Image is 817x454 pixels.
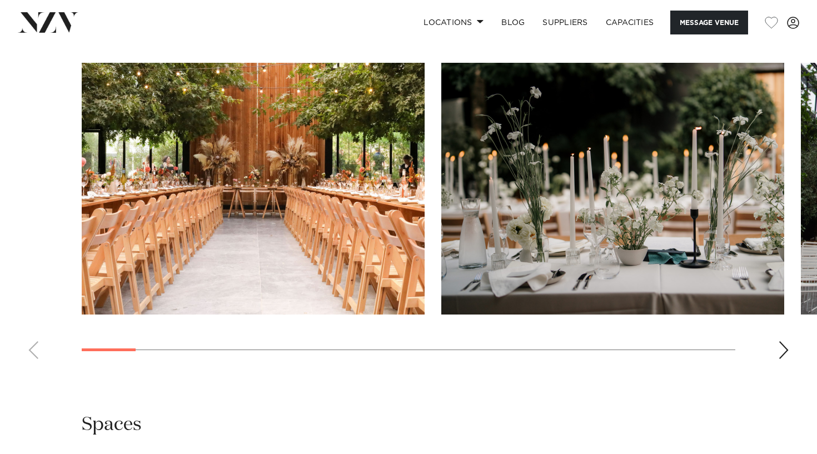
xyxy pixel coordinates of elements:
[18,12,78,32] img: nzv-logo.png
[670,11,748,34] button: Message Venue
[415,11,492,34] a: Locations
[82,63,425,315] swiper-slide: 1 / 22
[441,63,784,315] swiper-slide: 2 / 22
[82,412,142,437] h2: Spaces
[597,11,663,34] a: Capacities
[534,11,596,34] a: SUPPLIERS
[492,11,534,34] a: BLOG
